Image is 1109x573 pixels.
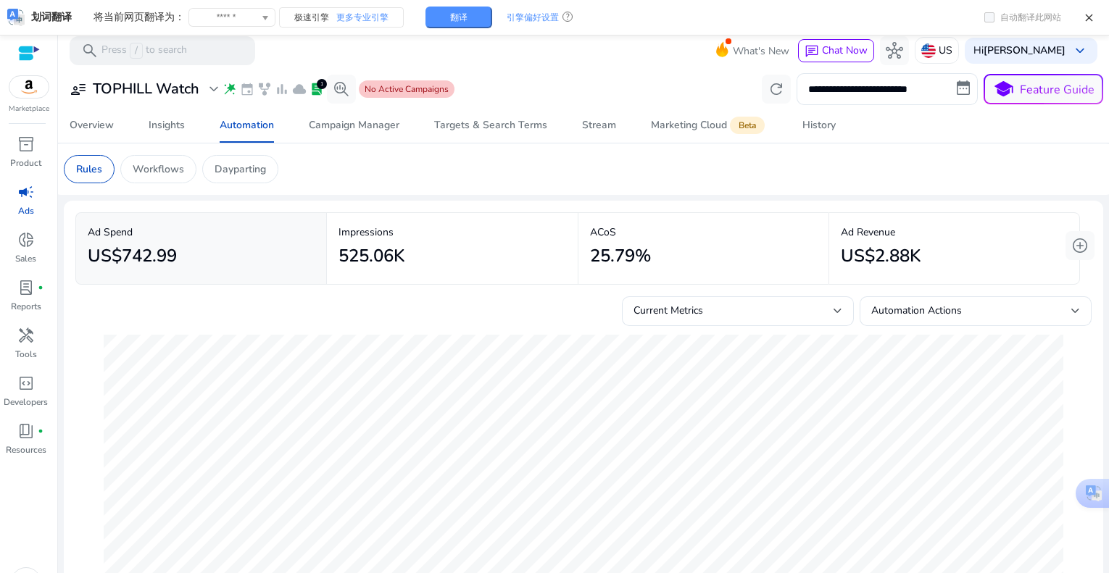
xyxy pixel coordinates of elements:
p: Rules [76,162,102,177]
img: us.svg [921,43,936,58]
span: cloud [292,82,307,96]
button: chatChat Now [798,39,874,62]
span: lab_profile [310,82,324,96]
span: family_history [257,82,272,96]
span: Chat Now [822,43,868,57]
p: Ads [18,204,34,217]
span: Beta [730,117,765,134]
div: 1 [317,79,327,89]
span: search_insights [333,80,350,98]
h2: US$742.99 [88,246,177,267]
p: Tools [15,348,37,361]
span: inventory_2 [17,135,35,153]
span: user_attributes [70,80,87,98]
span: fiber_manual_record [38,285,43,290]
h2: 525.06K [338,246,404,267]
span: No Active Campaigns [365,83,449,95]
span: chat [805,44,819,59]
div: Automation [220,120,274,130]
h3: TOPHILL Watch [93,80,199,98]
span: school [993,79,1014,100]
span: bar_chart [275,82,289,96]
img: amazon.svg [9,76,49,98]
button: schoolFeature Guide [984,74,1103,104]
button: refresh [762,75,791,104]
div: Overview [70,120,114,130]
b: [PERSON_NAME] [984,43,1066,57]
span: Current Metrics [634,304,703,317]
p: Feature Guide [1020,81,1095,99]
span: book_4 [17,422,35,440]
h2: 25.79% [590,246,651,267]
span: code_blocks [17,375,35,392]
p: Hi [973,46,1066,56]
span: donut_small [17,231,35,248]
div: Marketing Cloud [651,120,768,131]
div: Insights [149,120,185,130]
div: Targets & Search Terms [434,120,547,130]
p: Marketplace [9,104,49,114]
span: add_circle [1071,237,1089,254]
span: search [81,42,99,59]
div: Campaign Manager [309,120,399,130]
span: expand_more [205,80,223,98]
span: wand_stars [223,82,237,96]
button: add_circle [1066,231,1095,260]
span: refresh [768,80,785,98]
span: campaign [17,183,35,201]
span: Automation Actions [871,304,962,317]
p: Product [10,156,41,170]
p: Ad Revenue [841,225,1068,240]
p: Resources [6,443,46,456]
div: History [802,120,836,130]
span: lab_profile [17,279,35,296]
span: hub [886,42,903,59]
span: keyboard_arrow_down [1071,42,1089,59]
p: ACoS [590,225,817,240]
p: Sales [15,252,36,265]
p: Ad Spend [88,225,315,240]
p: Workflows [133,162,184,177]
p: Developers [4,396,48,409]
p: Impressions [338,225,565,240]
div: Stream [582,120,616,130]
p: Reports [11,300,41,313]
button: hub [880,36,909,65]
span: / [130,43,143,59]
span: event [240,82,254,96]
span: handyman [17,327,35,344]
h2: US$2.88K [841,246,921,267]
p: US [939,38,952,63]
p: Dayparting [215,162,266,177]
button: search_insights [327,75,356,104]
span: What's New [733,38,789,64]
p: Press to search [101,43,187,59]
span: fiber_manual_record [38,428,43,434]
